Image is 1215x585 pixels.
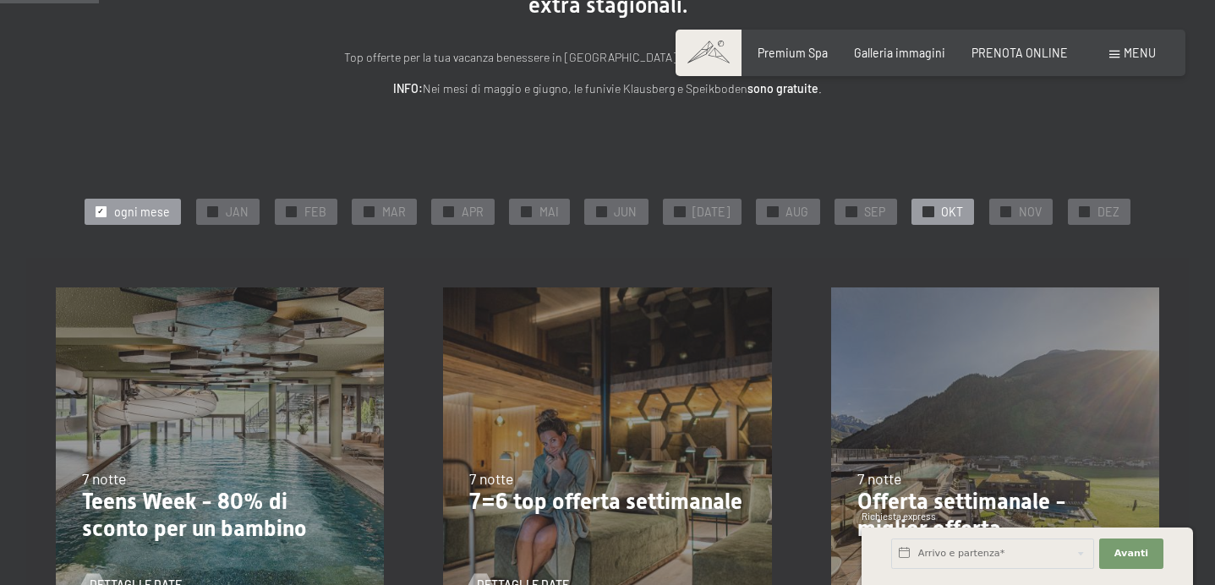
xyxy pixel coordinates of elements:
span: Avanti [1114,547,1148,560]
span: JUN [614,204,637,221]
span: ✓ [1081,206,1088,216]
a: PRENOTA ONLINE [971,46,1068,60]
span: ✓ [365,206,372,216]
span: Menu [1124,46,1156,60]
span: ✓ [1003,206,1010,216]
span: [DATE] [692,204,730,221]
span: ogni mese [114,204,170,221]
span: DEZ [1097,204,1119,221]
p: Offerta settimanale - miglior offerta [857,489,1133,542]
a: Premium Spa [758,46,828,60]
strong: INFO: [393,81,423,96]
span: APR [462,204,484,221]
span: ✓ [925,206,932,216]
span: ✓ [523,206,529,216]
button: Avanti [1099,539,1163,569]
span: ✓ [848,206,855,216]
span: 7 notte [82,469,126,488]
strong: sono gratuite [747,81,818,96]
span: ✓ [97,206,104,216]
span: FEB [304,204,326,221]
span: SEP [864,204,885,221]
p: 7=6 top offerta settimanale [469,489,745,516]
p: Nei mesi di maggio e giugno, le funivie Klausberg e Speikboden . [236,79,980,99]
span: MAR [382,204,406,221]
span: AUG [785,204,808,221]
p: Teens Week - 80% di sconto per un bambino [82,489,358,542]
span: NOV [1019,204,1042,221]
span: OKT [941,204,963,221]
p: Top offerte per la tua vacanza benessere in [GEOGRAPHIC_DATA]: [GEOGRAPHIC_DATA], 6 piscine ecc. [236,48,980,68]
span: ✓ [769,206,776,216]
span: ✓ [445,206,452,216]
span: ✓ [287,206,294,216]
span: 7 notte [857,469,901,488]
span: 7 notte [469,469,513,488]
span: JAN [226,204,249,221]
span: ✓ [209,206,216,216]
span: ✓ [598,206,605,216]
span: Richiesta express [862,511,936,522]
a: Galleria immagini [854,46,945,60]
span: MAI [539,204,559,221]
span: ✓ [676,206,683,216]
